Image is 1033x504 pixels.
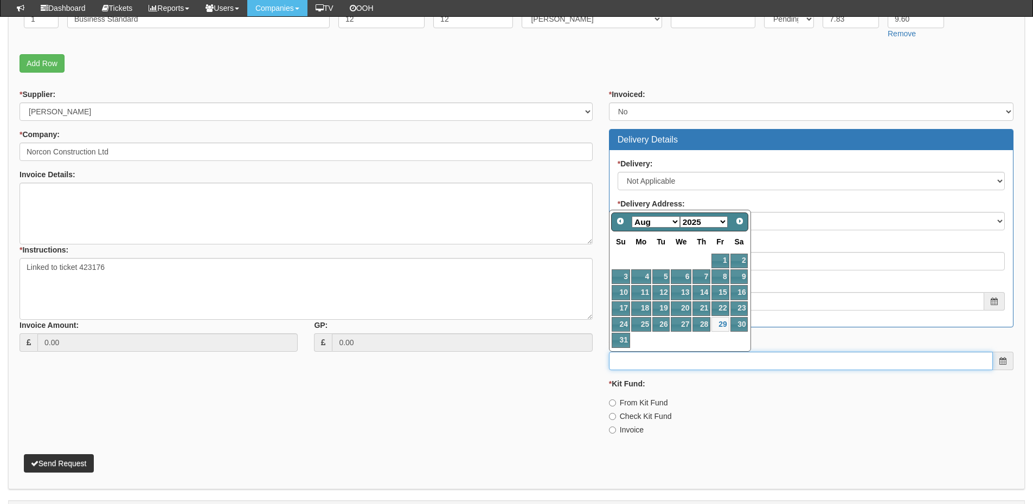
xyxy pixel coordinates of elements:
label: GP: [314,320,328,331]
a: 29 [711,317,729,332]
a: 15 [711,285,729,300]
label: Invoice Details: [20,169,75,180]
a: 5 [652,269,670,284]
a: 11 [631,285,651,300]
span: Tuesday [657,237,665,246]
a: 31 [612,333,630,347]
span: Next [735,217,744,225]
a: Remove [888,29,916,38]
a: 2 [730,254,748,268]
span: Monday [636,237,646,246]
label: From Kit Fund [609,397,668,408]
a: 12 [652,285,670,300]
label: Supplier: [20,89,55,100]
a: 8 [711,269,729,284]
label: Invoice [609,424,644,435]
a: 13 [671,285,691,300]
a: 9 [730,269,748,284]
a: 18 [631,301,651,316]
label: Delivery: [618,158,653,169]
button: Send Request [24,454,94,473]
span: Wednesday [676,237,687,246]
a: 10 [612,285,630,300]
h3: Delivery Details [618,135,1005,145]
a: 17 [612,301,630,316]
a: 28 [692,317,710,332]
a: 25 [631,317,651,332]
a: 1 [711,254,729,268]
input: Check Kit Fund [609,413,616,420]
span: Friday [716,237,724,246]
a: 21 [692,301,710,316]
input: From Kit Fund [609,399,616,406]
a: 16 [730,285,748,300]
a: 23 [730,301,748,316]
a: 3 [612,269,630,284]
label: Invoice Amount: [20,320,79,331]
span: Prev [616,217,625,225]
a: Add Row [20,54,65,73]
a: 19 [652,301,670,316]
span: Thursday [697,237,706,246]
label: Kit Fund: [609,378,645,389]
label: Company: [20,129,60,140]
a: 30 [730,317,748,332]
a: 22 [711,301,729,316]
label: Invoiced: [609,89,645,100]
a: 6 [671,269,691,284]
a: Next [732,214,747,229]
label: Check Kit Fund [609,411,672,422]
span: Saturday [735,237,744,246]
a: 4 [631,269,651,284]
span: Sunday [616,237,626,246]
input: Invoice [609,427,616,434]
label: Instructions: [20,244,68,255]
a: 24 [612,317,630,332]
a: Prev [613,214,628,229]
a: 20 [671,301,691,316]
a: 14 [692,285,710,300]
label: Delivery Address: [618,198,685,209]
a: 7 [692,269,710,284]
a: 26 [652,317,670,332]
a: 27 [671,317,691,332]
